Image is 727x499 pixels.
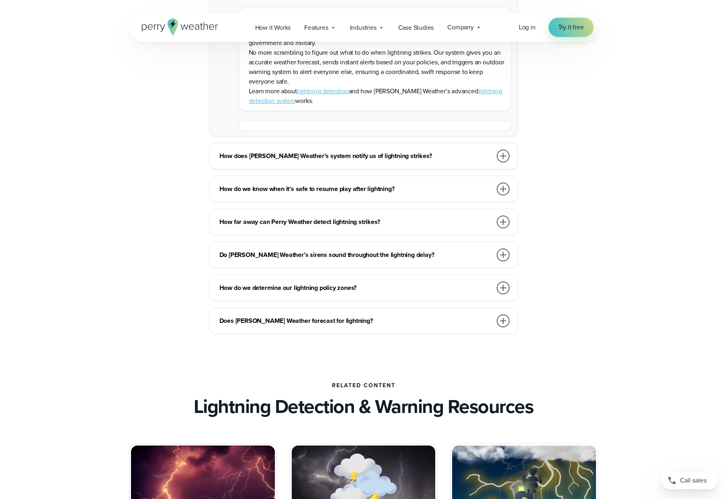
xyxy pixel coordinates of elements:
span: Call sales [680,476,707,485]
p: No more scrambling to figure out what to do when lightning strikes. Our system gives you an accur... [249,48,504,86]
h3: How does [PERSON_NAME] Weather’s system notify us of lightning strikes? [219,151,492,161]
a: lightning detection system [249,86,502,105]
h3: How far away can Perry Weather detect lightning strikes? [219,217,492,227]
a: lightning detection [297,86,348,96]
span: Features [304,23,328,33]
span: Company [447,23,474,32]
h3: Does [PERSON_NAME] Weather forecast for lightning? [219,316,492,326]
p: Learn more about and how [PERSON_NAME] Weather’s advanced works. [249,86,504,106]
h3: Do [PERSON_NAME] Weather’s sirens sound throughout the lightning delay? [219,250,492,260]
h3: How do we determine our lightning policy zones? [219,283,492,293]
span: How it Works [255,23,291,33]
a: Call sales [661,472,717,489]
a: Case Studies [391,19,441,36]
span: Try it free [558,23,584,32]
h3: How do we know when it’s safe to resume play after lightning? [219,184,492,194]
a: How it Works [248,19,298,36]
h3: Lightning Detection & Warning Resources [194,395,534,418]
span: Industries [350,23,377,33]
a: Try it free [549,18,594,37]
span: Case Studies [398,23,434,33]
a: Log in [519,23,536,32]
h2: Related Content [332,382,395,389]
